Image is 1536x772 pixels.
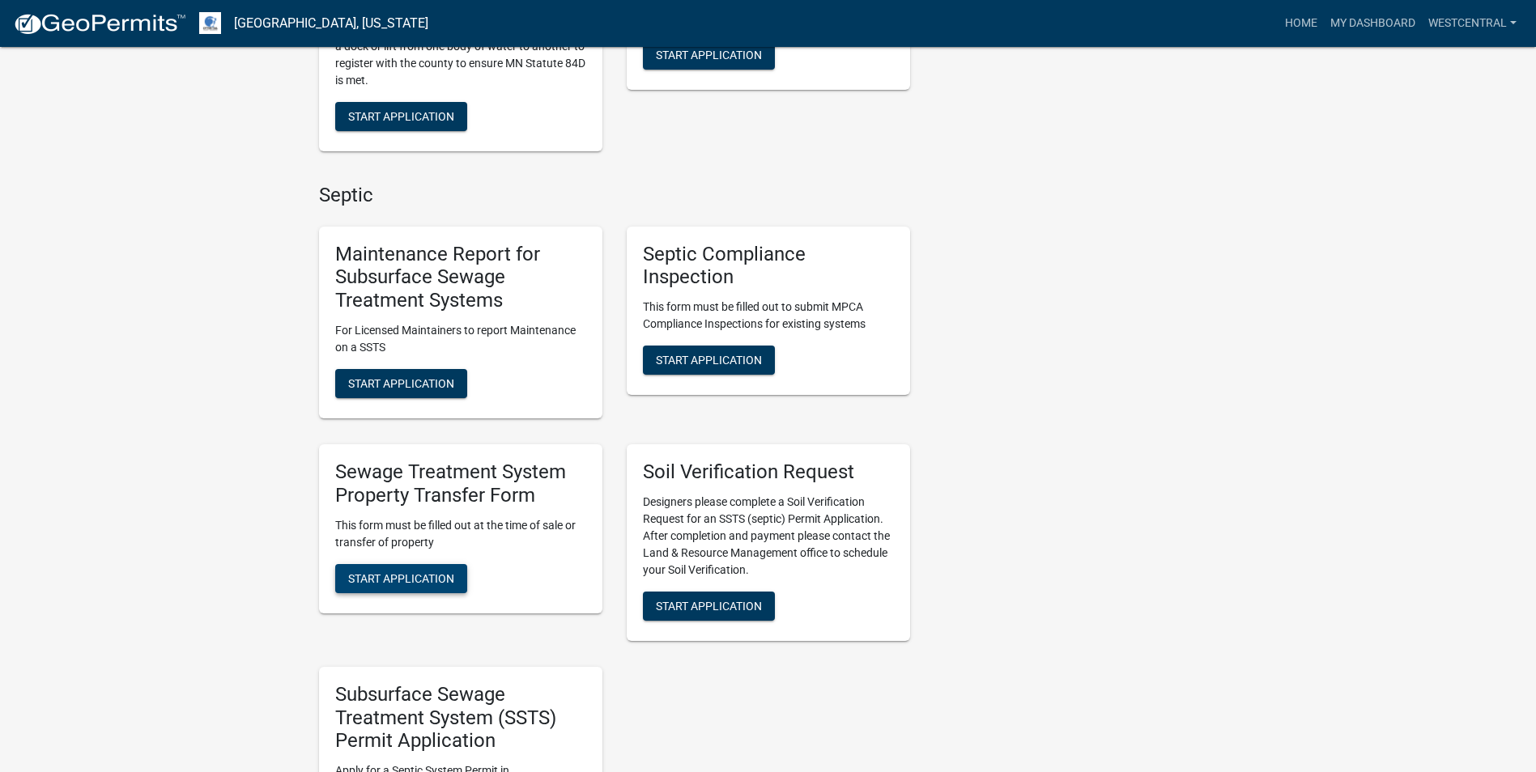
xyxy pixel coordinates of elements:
[643,299,894,333] p: This form must be filled out to submit MPCA Compliance Inspections for existing systems
[643,592,775,621] button: Start Application
[335,564,467,593] button: Start Application
[1279,8,1324,39] a: Home
[335,460,586,507] h5: Sewage Treatment System Property Transfer Form
[348,377,454,390] span: Start Application
[335,243,586,312] h5: Maintenance Report for Subsurface Sewage Treatment Systems
[643,243,894,290] h5: Septic Compliance Inspection
[643,460,894,484] h5: Soil Verification Request
[335,517,586,551] p: This form must be filled out at the time of sale or transfer of property
[656,48,762,61] span: Start Application
[335,322,586,356] p: For Licensed Maintainers to report Maintenance on a SSTS
[656,354,762,367] span: Start Application
[335,369,467,398] button: Start Application
[643,346,775,375] button: Start Application
[643,494,894,579] p: Designers please complete a Soil Verification Request for an SSTS (septic) Permit Application. Af...
[335,102,467,131] button: Start Application
[335,683,586,753] h5: Subsurface Sewage Treatment System (SSTS) Permit Application
[319,184,910,207] h4: Septic
[1422,8,1523,39] a: westcentral
[348,571,454,584] span: Start Application
[656,599,762,612] span: Start Application
[199,12,221,34] img: Otter Tail County, Minnesota
[1324,8,1422,39] a: My Dashboard
[234,10,428,37] a: [GEOGRAPHIC_DATA], [US_STATE]
[643,40,775,70] button: Start Application
[348,109,454,122] span: Start Application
